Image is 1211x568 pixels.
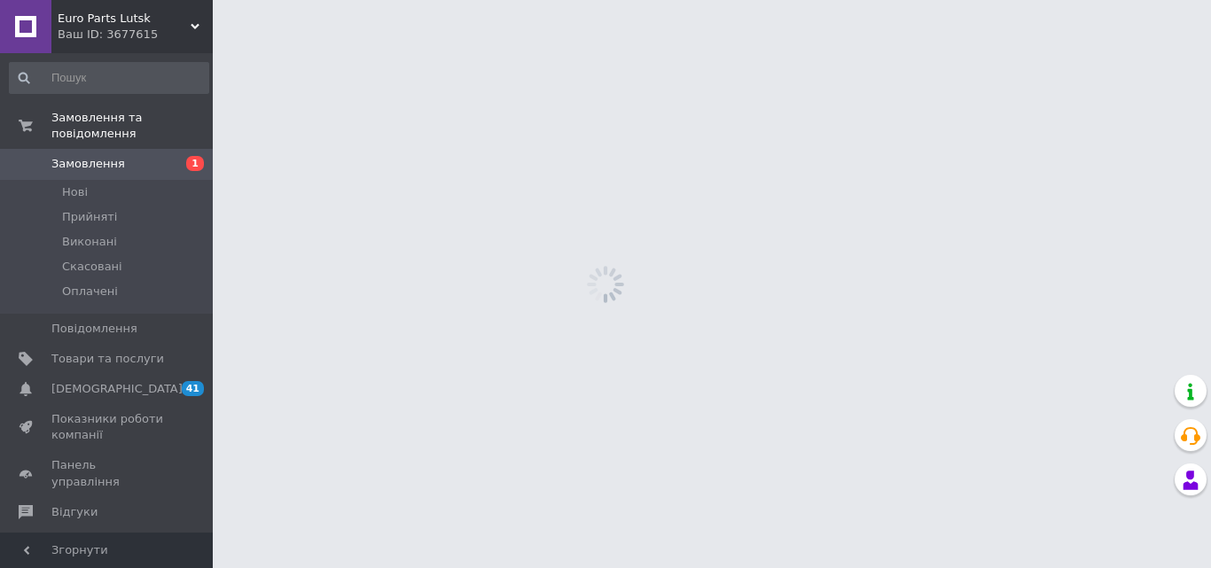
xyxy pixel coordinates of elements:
span: Прийняті [62,209,117,225]
span: Показники роботи компанії [51,411,164,443]
span: Замовлення [51,156,125,172]
span: Замовлення та повідомлення [51,110,213,142]
span: 1 [186,156,204,171]
span: [DEMOGRAPHIC_DATA] [51,381,183,397]
span: Панель управління [51,457,164,489]
span: Оплачені [62,284,118,300]
span: Відгуки [51,504,98,520]
div: Ваш ID: 3677615 [58,27,213,43]
span: Euro Parts Lutsk [58,11,191,27]
span: Скасовані [62,259,122,275]
span: Виконані [62,234,117,250]
span: Нові [62,184,88,200]
span: Товари та послуги [51,351,164,367]
span: 41 [182,381,204,396]
span: Повідомлення [51,321,137,337]
input: Пошук [9,62,209,94]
